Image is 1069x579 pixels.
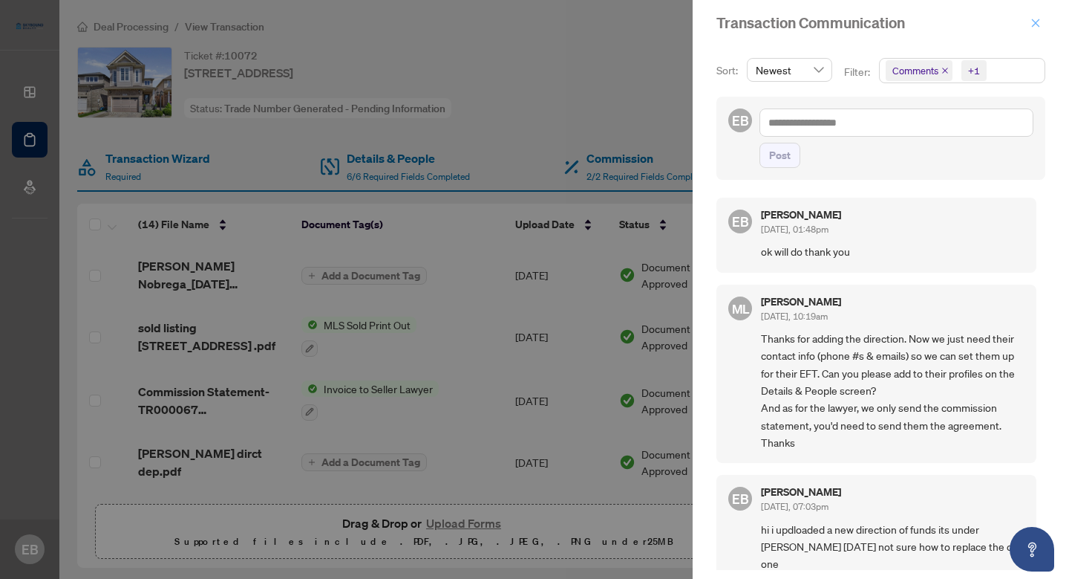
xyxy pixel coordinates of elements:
[1010,527,1054,572] button: Open asap
[716,12,1026,34] div: Transaction Communication
[756,59,823,81] span: Newest
[761,521,1024,573] span: hi i updloaded a new direction of funds its under [PERSON_NAME] [DATE] not sure how to replace th...
[761,243,1024,260] span: ok will do thank you
[844,64,872,80] p: Filter:
[761,224,828,235] span: [DATE], 01:48pm
[1030,18,1041,28] span: close
[759,143,800,168] button: Post
[732,488,749,509] span: EB
[731,298,749,318] span: ML
[732,211,749,232] span: EB
[892,63,938,78] span: Comments
[941,67,949,74] span: close
[761,330,1024,452] span: Thanks for adding the direction. Now we just need their contact info (phone #s & emails) so we ca...
[761,501,828,512] span: [DATE], 07:03pm
[761,487,841,497] h5: [PERSON_NAME]
[761,311,828,322] span: [DATE], 10:19am
[968,63,980,78] div: +1
[761,210,841,220] h5: [PERSON_NAME]
[886,60,952,81] span: Comments
[761,297,841,307] h5: [PERSON_NAME]
[732,110,749,131] span: EB
[716,62,741,79] p: Sort:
